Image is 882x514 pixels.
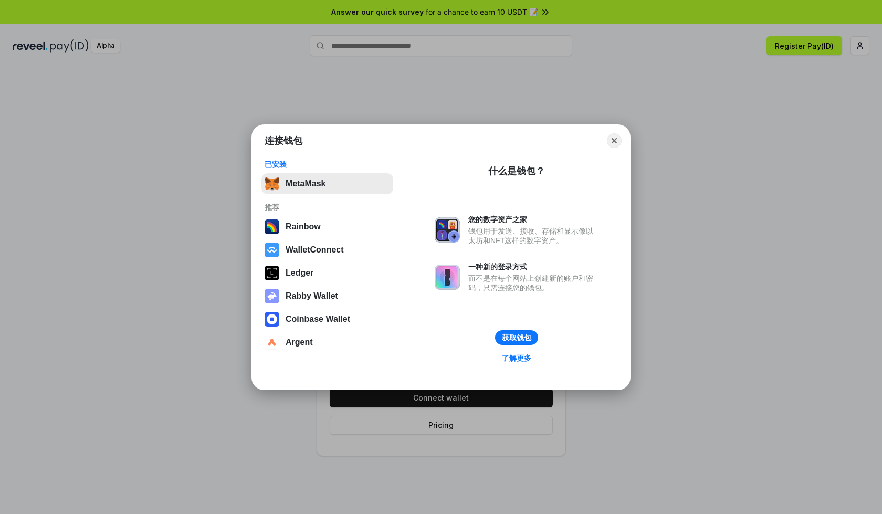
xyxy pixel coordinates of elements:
[265,203,390,212] div: 推荐
[488,165,545,177] div: 什么是钱包？
[265,160,390,169] div: 已安装
[435,265,460,290] img: svg+xml,%3Csvg%20xmlns%3D%22http%3A%2F%2Fwww.w3.org%2F2000%2Fsvg%22%20fill%3D%22none%22%20viewBox...
[265,219,279,234] img: svg+xml,%3Csvg%20width%3D%22120%22%20height%3D%22120%22%20viewBox%3D%220%200%20120%20120%22%20fil...
[468,215,598,224] div: 您的数字资产之家
[435,217,460,243] img: svg+xml,%3Csvg%20xmlns%3D%22http%3A%2F%2Fwww.w3.org%2F2000%2Fsvg%22%20fill%3D%22none%22%20viewBox...
[261,216,393,237] button: Rainbow
[286,245,344,255] div: WalletConnect
[261,286,393,307] button: Rabby Wallet
[607,133,622,148] button: Close
[265,176,279,191] img: svg+xml,%3Csvg%20fill%3D%22none%22%20height%3D%2233%22%20viewBox%3D%220%200%2035%2033%22%20width%...
[286,268,313,278] div: Ledger
[286,179,325,188] div: MetaMask
[261,263,393,284] button: Ledger
[261,173,393,194] button: MetaMask
[468,274,598,292] div: 而不是在每个网站上创建新的账户和密码，只需连接您的钱包。
[265,289,279,303] img: svg+xml,%3Csvg%20xmlns%3D%22http%3A%2F%2Fwww.w3.org%2F2000%2Fsvg%22%20fill%3D%22none%22%20viewBox...
[468,226,598,245] div: 钱包用于发送、接收、存储和显示像以太坊和NFT这样的数字资产。
[286,291,338,301] div: Rabby Wallet
[261,309,393,330] button: Coinbase Wallet
[265,243,279,257] img: svg+xml,%3Csvg%20width%3D%2228%22%20height%3D%2228%22%20viewBox%3D%220%200%2028%2028%22%20fill%3D...
[261,239,393,260] button: WalletConnect
[265,335,279,350] img: svg+xml,%3Csvg%20width%3D%2228%22%20height%3D%2228%22%20viewBox%3D%220%200%2028%2028%22%20fill%3D...
[286,314,350,324] div: Coinbase Wallet
[468,262,598,271] div: 一种新的登录方式
[495,330,538,345] button: 获取钱包
[286,222,321,232] div: Rainbow
[265,312,279,327] img: svg+xml,%3Csvg%20width%3D%2228%22%20height%3D%2228%22%20viewBox%3D%220%200%2028%2028%22%20fill%3D...
[286,338,313,347] div: Argent
[261,332,393,353] button: Argent
[502,333,531,342] div: 获取钱包
[265,134,302,147] h1: 连接钱包
[496,351,538,365] a: 了解更多
[265,266,279,280] img: svg+xml,%3Csvg%20xmlns%3D%22http%3A%2F%2Fwww.w3.org%2F2000%2Fsvg%22%20width%3D%2228%22%20height%3...
[502,353,531,363] div: 了解更多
